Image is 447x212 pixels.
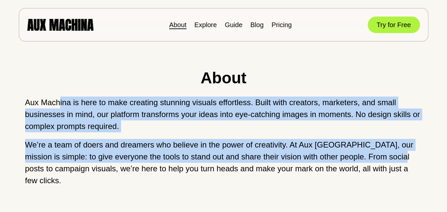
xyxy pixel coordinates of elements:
[25,139,422,187] p: We’re a team of doers and dreamers who believe in the power of creativity. At Aux [GEOGRAPHIC_DAT...
[368,17,420,33] button: Try for Free
[225,21,242,28] a: Guide
[195,21,217,28] a: Explore
[25,97,422,132] p: Aux Machina is here to make creating stunning visuals effortless. Built with creators, marketers,...
[25,66,422,90] h1: About
[27,19,93,30] img: AUX MACHINA
[169,21,186,28] a: About
[250,21,264,28] a: Blog
[272,21,292,28] a: Pricing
